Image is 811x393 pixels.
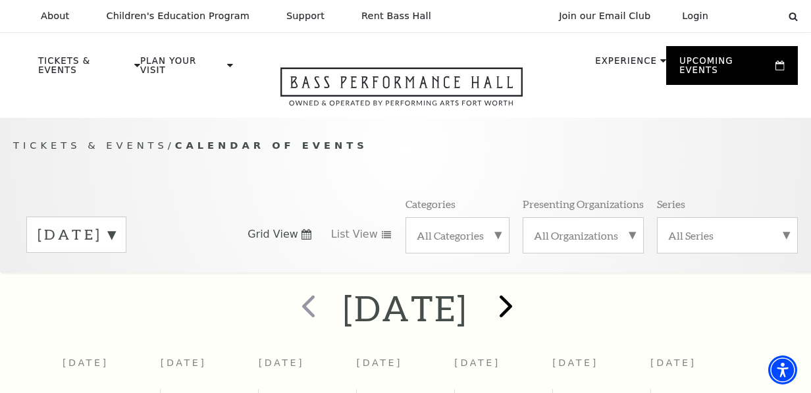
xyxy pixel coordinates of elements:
label: All Series [668,228,787,242]
span: [DATE] [650,357,696,368]
button: next [481,285,529,332]
span: [DATE] [552,357,598,368]
h2: [DATE] [343,287,467,329]
span: [DATE] [259,357,305,368]
p: Upcoming Events [679,57,772,82]
p: / [13,138,798,154]
p: Presenting Organizations [523,197,644,211]
button: prev [282,285,330,332]
span: List View [331,227,378,242]
div: Accessibility Menu [768,355,797,384]
p: Experience [595,57,657,72]
span: Grid View [248,227,298,242]
span: [DATE] [161,357,207,368]
label: [DATE] [38,224,115,245]
p: Support [286,11,325,22]
p: Series [657,197,685,211]
p: Children's Education Program [106,11,249,22]
p: About [41,11,69,22]
p: Categories [405,197,456,211]
span: [DATE] [357,357,403,368]
p: Plan Your Visit [140,57,224,82]
a: Open this option [233,67,570,118]
span: Tickets & Events [13,140,168,151]
p: Tickets & Events [38,57,131,82]
p: Rent Bass Hall [361,11,431,22]
span: Calendar of Events [175,140,368,151]
label: All Categories [417,228,498,242]
span: [DATE] [454,357,500,368]
select: Select: [729,10,776,22]
span: [DATE] [63,357,109,368]
label: All Organizations [534,228,633,242]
